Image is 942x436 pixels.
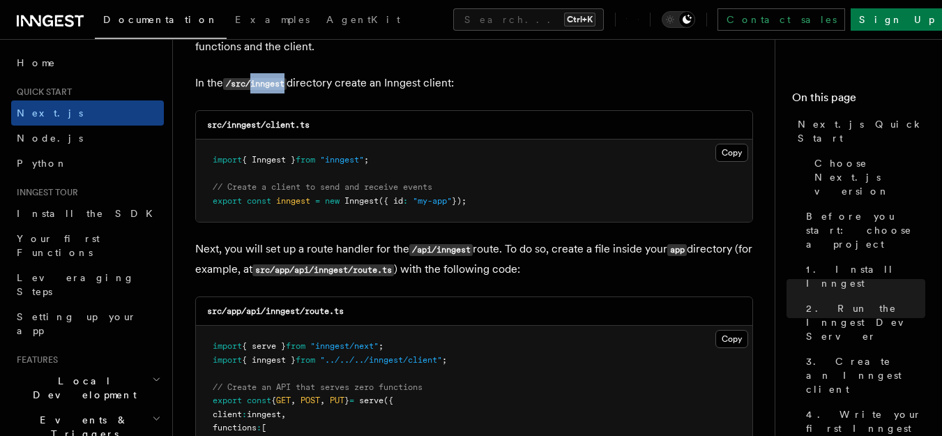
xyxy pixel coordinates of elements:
[195,239,753,280] p: Next, you will set up a route handler for the route. To do so, create a file inside your director...
[17,208,161,219] span: Install the SDK
[806,209,925,251] span: Before you start: choose a project
[453,8,604,31] button: Search...Ctrl+K
[213,196,242,206] span: export
[11,126,164,151] a: Node.js
[242,355,296,365] span: { inngest }
[320,155,364,165] span: "inngest"
[213,396,242,405] span: export
[364,155,369,165] span: ;
[213,409,242,419] span: client
[296,355,315,365] span: from
[715,330,748,348] button: Copy
[800,204,925,257] a: Before you start: choose a project
[38,81,49,92] img: tab_domain_overview_orange.svg
[383,396,393,405] span: ({
[800,296,925,349] a: 2. Run the Inngest Dev Server
[53,82,125,91] div: Domain Overview
[242,341,286,351] span: { serve }
[154,82,235,91] div: Keywords by Traffic
[667,244,687,256] code: app
[139,81,150,92] img: tab_keywords_by_traffic_grey.svg
[22,36,33,47] img: website_grey.svg
[11,265,164,304] a: Leveraging Steps
[11,187,78,198] span: Inngest tour
[213,182,432,192] span: // Create a client to send and receive events
[800,257,925,296] a: 1. Install Inngest
[301,396,320,405] span: POST
[17,56,56,70] span: Home
[806,354,925,396] span: 3. Create an Inngest client
[326,14,400,25] span: AgentKit
[17,233,100,258] span: Your first Functions
[717,8,845,31] a: Contact sales
[17,311,137,336] span: Setting up your app
[291,396,296,405] span: ,
[223,78,287,90] code: /src/inngest
[11,368,164,407] button: Local Development
[207,120,310,130] code: src/inngest/client.ts
[806,301,925,343] span: 2. Run the Inngest Dev Server
[195,73,753,93] p: In the directory create an Inngest client:
[247,396,271,405] span: const
[213,423,257,433] span: functions
[11,151,164,176] a: Python
[11,374,152,402] span: Local Development
[11,304,164,343] a: Setting up your app
[564,13,595,27] kbd: Ctrl+K
[213,355,242,365] span: import
[379,196,403,206] span: ({ id
[11,354,58,366] span: Features
[261,423,266,433] span: [
[320,396,325,405] span: ,
[17,133,83,144] span: Node.js
[17,107,83,119] span: Next.js
[296,155,315,165] span: from
[242,155,296,165] span: { Inngest }
[814,156,925,198] span: Choose Next.js version
[213,155,242,165] span: import
[379,341,383,351] span: ;
[286,341,305,351] span: from
[242,409,247,419] span: :
[213,382,423,392] span: // Create an API that serves zero functions
[276,396,291,405] span: GET
[247,196,271,206] span: const
[36,36,153,47] div: Domain: [DOMAIN_NAME]
[798,117,925,145] span: Next.js Quick Start
[235,14,310,25] span: Examples
[806,262,925,290] span: 1. Install Inngest
[344,396,349,405] span: }
[22,22,33,33] img: logo_orange.svg
[409,244,473,256] code: /api/inngest
[318,4,409,38] a: AgentKit
[403,196,408,206] span: :
[11,87,72,98] span: Quick start
[792,112,925,151] a: Next.js Quick Start
[452,196,466,206] span: });
[792,89,925,112] h4: On this page
[344,196,379,206] span: Inngest
[281,409,286,419] span: ,
[715,144,748,162] button: Copy
[276,196,310,206] span: inngest
[39,22,68,33] div: v 4.0.25
[413,196,452,206] span: "my-app"
[442,355,447,365] span: ;
[359,396,383,405] span: serve
[330,396,344,405] span: PUT
[227,4,318,38] a: Examples
[257,423,261,433] span: :
[320,355,442,365] span: "../../../inngest/client"
[11,50,164,75] a: Home
[17,272,135,297] span: Leveraging Steps
[315,196,320,206] span: =
[310,341,379,351] span: "inngest/next"
[247,409,281,419] span: inngest
[17,158,68,169] span: Python
[349,396,354,405] span: =
[11,201,164,226] a: Install the SDK
[103,14,218,25] span: Documentation
[800,349,925,402] a: 3. Create an Inngest client
[11,226,164,265] a: Your first Functions
[271,396,276,405] span: {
